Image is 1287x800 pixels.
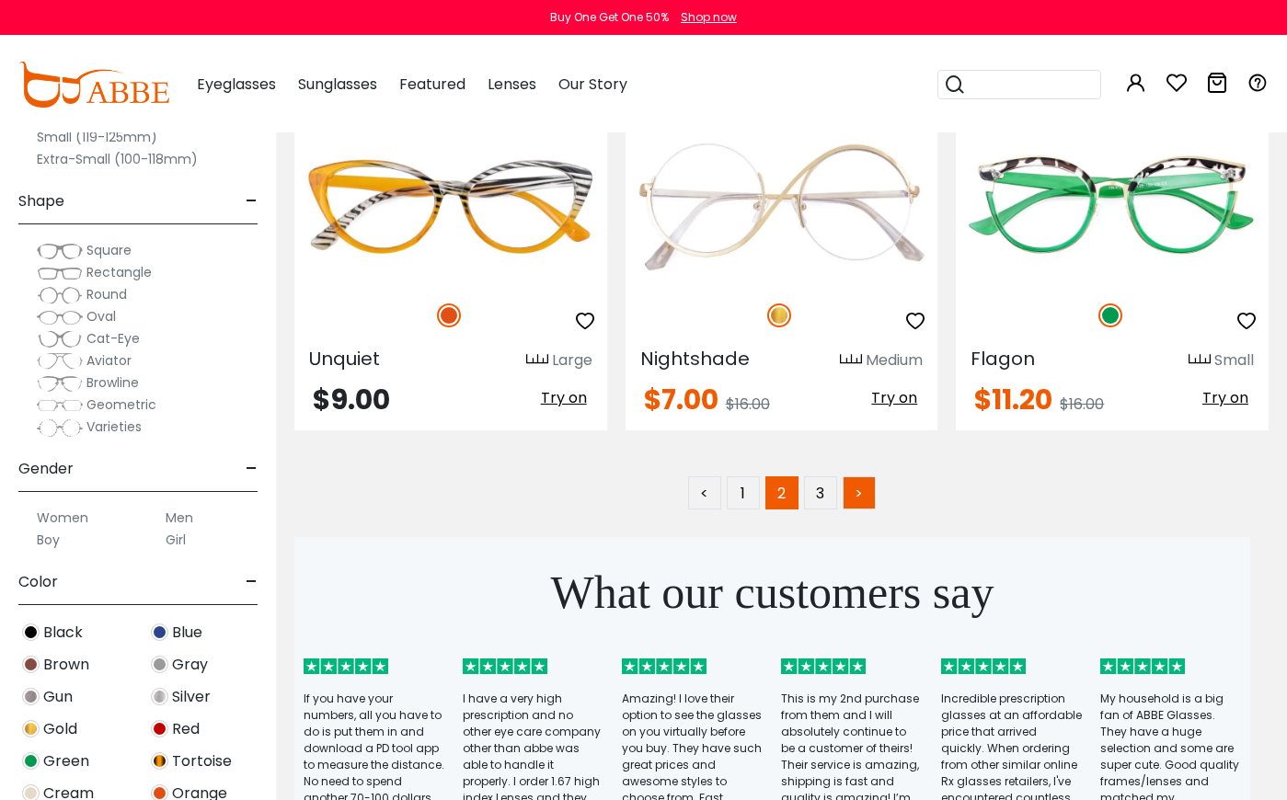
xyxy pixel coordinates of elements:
span: Brown [43,654,89,676]
img: size ruler [1189,353,1211,367]
a: 1 [727,476,760,509]
img: Orange [437,303,461,327]
img: 5-star [622,658,707,674]
span: Try on [541,387,587,408]
img: Gold [767,303,791,327]
a: 3 [804,476,837,509]
img: Green [1098,303,1122,327]
span: Unquiet [309,346,380,371]
img: Blue [151,623,168,641]
button: Try on [866,386,923,410]
img: Red [151,720,168,737]
img: Round.png [37,286,83,304]
span: Silver [172,686,211,708]
span: Gender [18,447,74,491]
label: Girl [166,529,186,551]
img: 5-star [463,658,547,674]
span: Color [18,560,58,604]
span: $11.20 [974,380,1052,419]
img: Geometric.png [37,396,83,415]
span: Try on [871,387,917,408]
span: - [246,447,258,491]
a: < [688,476,721,509]
span: Gray [172,654,208,676]
span: Gun [43,686,73,708]
span: Our Story [558,74,627,95]
span: Oval [86,307,116,326]
img: Silver [151,688,168,705]
label: Men [166,507,193,529]
span: Green [43,750,89,772]
img: Tortoise [151,752,168,770]
label: Small (119-125mm) [37,126,157,148]
img: size ruler [526,353,548,367]
div: Small [1214,349,1254,371]
img: 5-star [304,658,388,674]
span: Black [43,622,83,644]
label: Boy [37,529,60,551]
h2: What our customers say [294,537,1250,647]
span: Try on [1202,387,1248,408]
img: Varieties.png [37,418,83,438]
span: Shape [18,179,64,223]
div: Shop now [681,9,737,26]
img: Green Flagon - TR ,Adjust Nose Pads [956,127,1269,283]
span: Eyeglasses [197,74,276,95]
span: Nightshade [640,346,750,371]
img: abbeglasses.com [18,62,169,108]
span: $7.00 [644,380,718,419]
img: Oval.png [37,308,83,326]
div: Medium [866,349,923,371]
span: $16.00 [726,394,770,415]
span: Lenses [488,74,536,95]
span: 2 [765,476,799,509]
span: Gold [43,718,77,740]
label: Women [37,507,88,529]
span: Tortoise [172,750,232,772]
img: Rectangle.png [37,264,83,282]
img: 5-star [941,658,1026,674]
div: Buy One Get One 50% [550,9,669,26]
span: Round [86,285,127,303]
img: Gray [151,656,168,673]
span: Blue [172,622,202,644]
div: Large [552,349,592,371]
a: Shop now [672,9,737,25]
span: Geometric [86,395,156,414]
span: Aviator [86,351,132,370]
img: size ruler [840,353,862,367]
span: Browline [86,373,139,392]
button: Try on [535,386,592,410]
span: - [246,560,258,604]
img: Brown [22,656,40,673]
span: Varieties [86,417,142,436]
span: - [246,179,258,223]
span: Rectangle [86,263,152,281]
img: Green [22,752,40,770]
span: $9.00 [313,380,390,419]
img: Gold Nightshade - Metal ,Adjust Nose Pads [626,127,938,283]
span: Featured [399,74,465,95]
img: Gun [22,688,40,705]
span: Cat-Eye [86,329,140,348]
img: Black [22,623,40,641]
button: Try on [1197,386,1254,410]
label: Extra-Small (100-118mm) [37,148,198,170]
img: Square.png [37,242,83,260]
span: Sunglasses [298,74,377,95]
img: 5-star [781,658,866,674]
span: Flagon [971,346,1035,371]
span: Square [86,241,132,259]
span: Red [172,718,200,740]
a: > [843,476,876,509]
span: $16.00 [1060,394,1104,415]
img: 5-star [1100,658,1185,674]
img: Browline.png [37,374,83,393]
img: Gold [22,720,40,737]
img: Cat-Eye.png [37,330,83,349]
img: Orange Unquiet - Plastic ,Universal Bridge Fit [294,127,607,283]
img: Aviator.png [37,352,83,371]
